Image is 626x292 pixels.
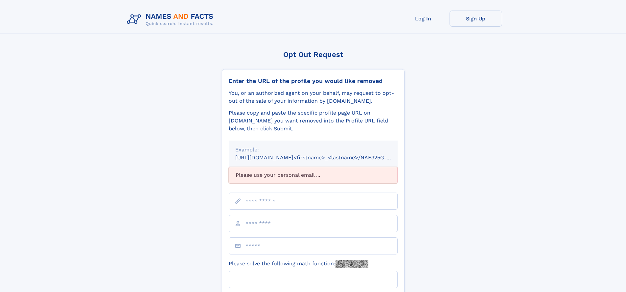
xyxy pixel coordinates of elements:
small: [URL][DOMAIN_NAME]<firstname>_<lastname>/NAF325G-xxxxxxxx [235,154,410,161]
div: You, or an authorized agent on your behalf, may request to opt-out of the sale of your informatio... [229,89,398,105]
div: Please use your personal email ... [229,167,398,183]
a: Log In [397,11,450,27]
img: Logo Names and Facts [124,11,219,28]
div: Opt Out Request [222,50,405,59]
div: Please copy and paste the specific profile page URL on [DOMAIN_NAME] you want removed into the Pr... [229,109,398,133]
label: Please solve the following math function: [229,260,368,268]
a: Sign Up [450,11,502,27]
div: Example: [235,146,391,154]
div: Enter the URL of the profile you would like removed [229,77,398,85]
